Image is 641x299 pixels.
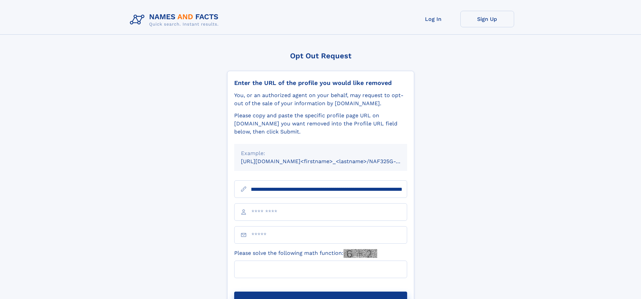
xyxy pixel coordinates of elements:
[127,11,224,29] img: Logo Names and Facts
[227,52,414,60] div: Opt Out Request
[406,11,460,27] a: Log In
[234,249,377,258] label: Please solve the following math function:
[241,149,400,157] div: Example:
[234,79,407,87] div: Enter the URL of the profile you would like removed
[241,158,420,165] small: [URL][DOMAIN_NAME]<firstname>_<lastname>/NAF325G-xxxxxxxx
[460,11,514,27] a: Sign Up
[234,91,407,108] div: You, or an authorized agent on your behalf, may request to opt-out of the sale of your informatio...
[234,112,407,136] div: Please copy and paste the specific profile page URL on [DOMAIN_NAME] you want removed into the Pr...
